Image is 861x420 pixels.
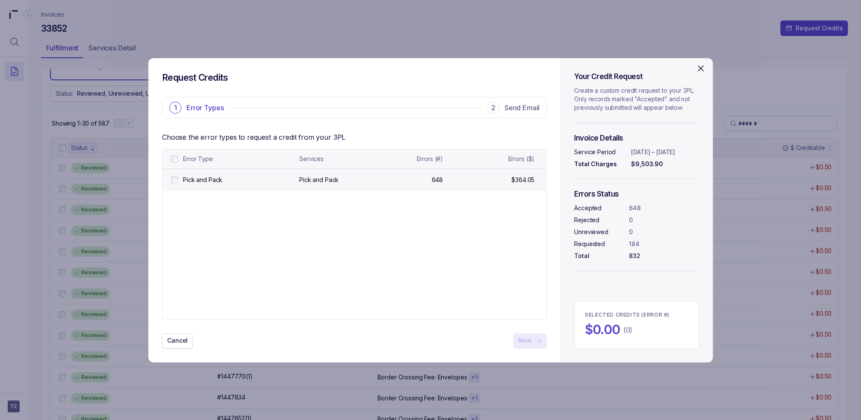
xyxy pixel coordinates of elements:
p: 2 [491,103,495,113]
p: 832 [629,252,699,260]
input: checkbox-checkbox-all [171,156,178,162]
p: Errors ($) [508,155,534,163]
p: Choose the error types to request a credit from your 3PL [162,132,547,142]
button: Cancel [162,333,193,349]
p: SELECTED CREDITS (ERROR #) [585,311,688,318]
p: 648 [431,176,443,184]
p: 184 [629,240,699,248]
h4: Request Credits [162,72,547,84]
p: 648 [629,204,699,212]
input: checkbox-checkbox [171,176,178,183]
p: $9,503.90 [631,160,699,168]
p: Unreviewed [574,228,625,236]
li: Stepper Send Email [487,102,540,114]
p: Total [574,252,625,260]
p: Pick and Pack [183,176,222,184]
p: Pick and Pack [299,176,339,184]
h5: Errors Status [574,189,699,199]
h5: Your Credit Request [574,72,699,81]
p: Services [299,155,324,163]
p: Errors (#) [416,155,443,163]
p: (0) [623,325,633,335]
p: Total Charges [574,160,628,168]
ul: Stepper Group [162,97,547,118]
li: Stepper Error Types [169,102,224,114]
p: Cancel [167,336,188,345]
p: Send Email [504,103,540,113]
p: 0 [629,216,699,224]
p: [DATE] – [DATE] [631,148,699,156]
p: Error Types [186,103,224,113]
p: Service Period [574,148,628,156]
p: $364.05 [511,176,534,184]
p: Requested [574,240,625,248]
h2: $0.00 [585,321,620,338]
p: Create a custom credit request to your 3PL. Only records marked "Accepted" and not previously sub... [574,86,699,112]
svg: Close [696,63,706,73]
p: Accepted [574,204,625,212]
p: Error Type [183,155,213,163]
h5: Invoice Details [574,133,699,143]
p: 1 [174,103,177,113]
p: 0 [629,228,699,236]
p: Rejected [574,216,625,224]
